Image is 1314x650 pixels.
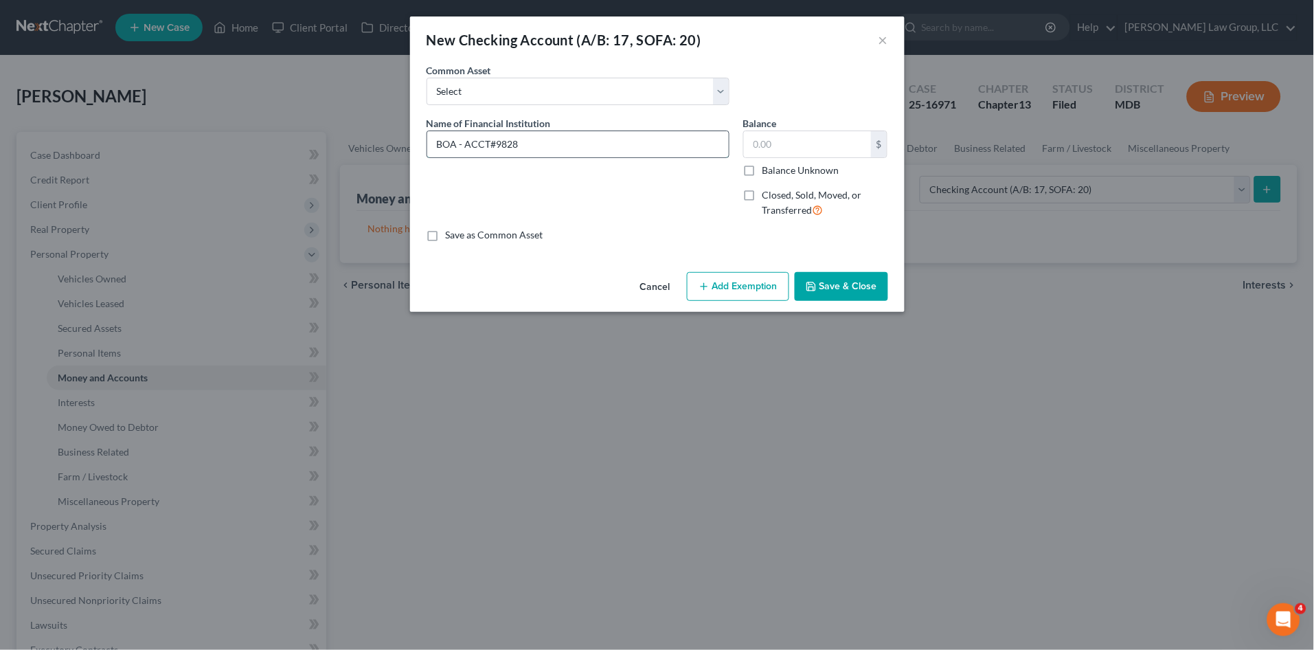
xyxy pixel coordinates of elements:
[687,272,789,301] button: Add Exemption
[762,164,839,177] label: Balance Unknown
[1267,603,1300,636] iframe: Intercom live chat
[427,131,729,157] input: Enter name...
[879,32,888,48] button: ×
[744,131,871,157] input: 0.00
[871,131,887,157] div: $
[795,272,888,301] button: Save & Close
[743,116,777,131] label: Balance
[427,117,551,129] span: Name of Financial Institution
[427,63,491,78] label: Common Asset
[1295,603,1306,614] span: 4
[762,189,862,216] span: Closed, Sold, Moved, or Transferred
[427,30,701,49] div: New Checking Account (A/B: 17, SOFA: 20)
[446,228,543,242] label: Save as Common Asset
[629,273,681,301] button: Cancel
